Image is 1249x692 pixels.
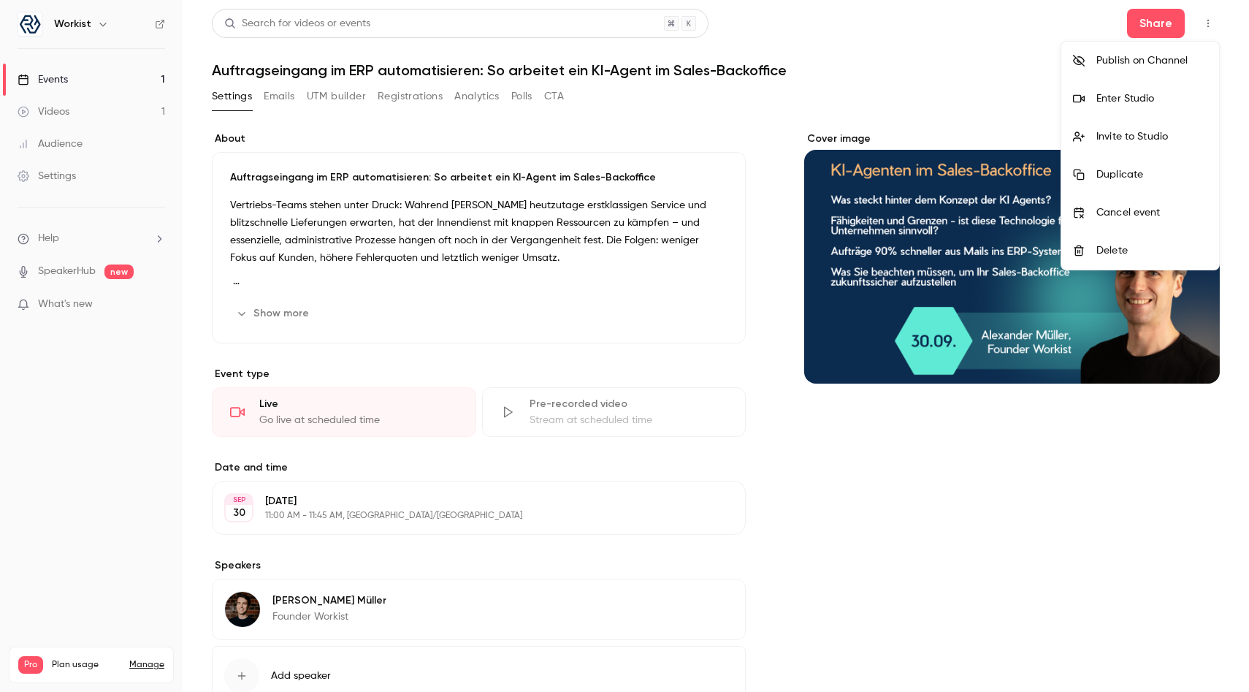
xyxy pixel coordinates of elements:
div: Cancel event [1096,205,1207,220]
div: Duplicate [1096,167,1207,182]
div: Publish on Channel [1096,53,1207,68]
div: Invite to Studio [1096,129,1207,144]
div: Delete [1096,243,1207,258]
div: Enter Studio [1096,91,1207,106]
